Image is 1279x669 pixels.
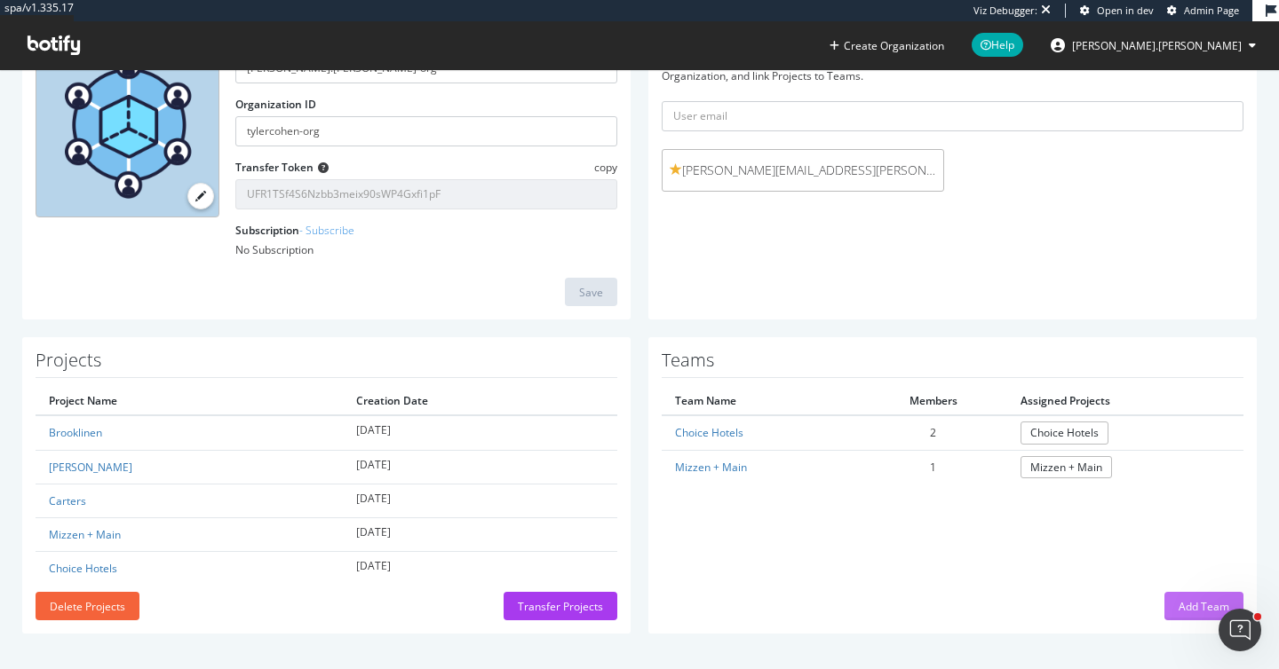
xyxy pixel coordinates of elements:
a: Add Team [1164,599,1243,614]
a: - Subscribe [299,223,354,238]
td: 1 [859,450,1008,484]
td: [DATE] [343,551,617,585]
input: User email [662,101,1243,131]
a: Mizzen + Main [675,460,747,475]
label: Organization ID [235,97,316,112]
a: [PERSON_NAME] [49,460,132,475]
th: Team Name [662,387,859,415]
span: copy [594,160,617,175]
span: Open in dev [1097,4,1154,17]
h1: Teams [662,350,1243,378]
th: Assigned Projects [1007,387,1243,415]
button: Save [565,278,617,306]
div: Viz Debugger: [973,4,1037,18]
iframe: Intercom live chat [1219,609,1261,651]
a: Carters [49,493,86,508]
div: Transfer Projects [518,599,603,614]
a: Brooklinen [49,425,102,440]
td: [DATE] [343,484,617,517]
h1: Projects [36,350,617,378]
div: Save [579,285,603,300]
label: Transfer Token [235,160,314,175]
a: Mizzen + Main [1021,456,1112,478]
span: tyler.cohen [1072,38,1242,53]
td: [DATE] [343,450,617,484]
button: Add Team [1164,592,1243,620]
span: Admin Page [1184,4,1239,17]
span: Help [972,33,1023,57]
a: Delete Projects [36,599,139,614]
div: Delete Projects [50,599,125,614]
a: Admin Page [1167,4,1239,18]
a: Choice Hotels [675,425,743,440]
div: Add Team [1179,599,1229,614]
button: Transfer Projects [504,592,617,620]
td: 2 [859,415,1008,450]
button: [PERSON_NAME].[PERSON_NAME] [1037,31,1270,59]
td: [DATE] [343,415,617,450]
th: Members [859,387,1008,415]
span: [PERSON_NAME][EMAIL_ADDRESS][PERSON_NAME][DOMAIN_NAME] [670,161,936,179]
a: Transfer Projects [504,599,617,614]
a: Mizzen + Main [49,527,121,542]
td: [DATE] [343,517,617,551]
a: Choice Hotels [49,561,117,576]
input: Organization ID [235,116,617,146]
button: Create Organization [829,37,945,54]
a: Choice Hotels [1021,421,1108,444]
th: Creation Date [343,387,617,415]
th: Project Name [36,387,343,415]
button: Delete Projects [36,592,139,620]
div: No Subscription [235,242,617,257]
label: Subscription [235,223,354,238]
a: Open in dev [1080,4,1154,18]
